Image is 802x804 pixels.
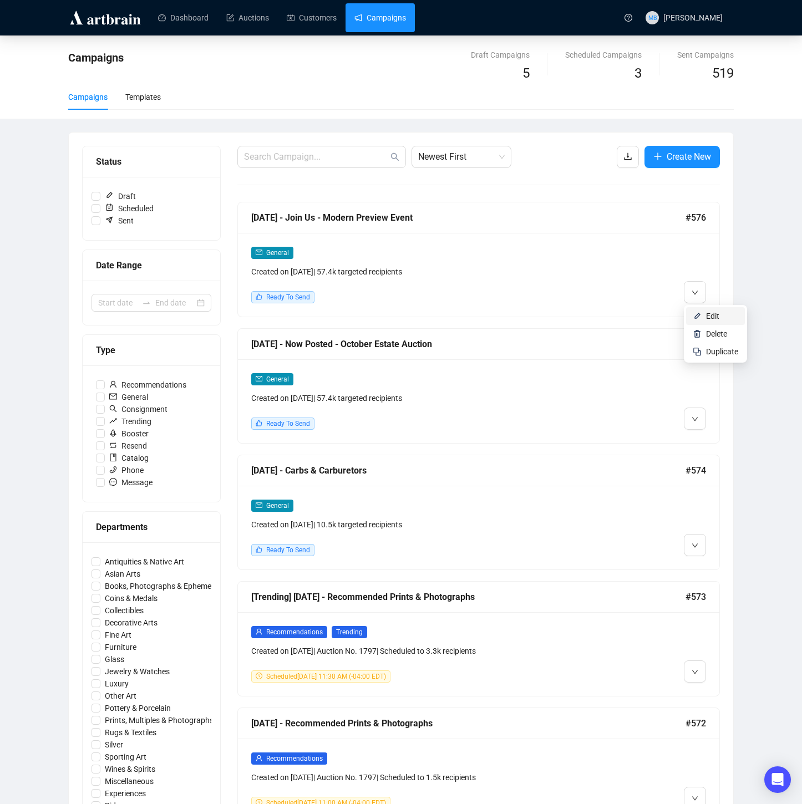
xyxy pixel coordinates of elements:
span: Miscellaneous [100,775,158,787]
span: phone [109,466,117,474]
span: #574 [686,464,706,477]
span: Scheduled [100,202,158,215]
a: Auctions [226,3,269,32]
span: swap-right [142,298,151,307]
span: Wines & Spirits [100,763,160,775]
span: [PERSON_NAME] [663,13,723,22]
span: book [109,454,117,461]
div: [Trending] [DATE] - Recommended Prints & Photographs [251,590,686,604]
div: Created on [DATE] | 57.4k targeted recipients [251,392,591,404]
span: mail [256,249,262,256]
img: svg+xml;base64,PHN2ZyB4bWxucz0iaHR0cDovL3d3dy53My5vcmcvMjAwMC9zdmciIHhtbG5zOnhsaW5rPSJodHRwOi8vd3... [693,329,702,338]
div: Status [96,155,207,169]
div: Draft Campaigns [471,49,530,61]
span: Create New [667,150,711,164]
div: Open Intercom Messenger [764,766,791,793]
a: [Trending] [DATE] - Recommended Prints & Photographs#573userRecommendationsTrendingCreated on [DA... [237,581,720,696]
span: General [266,249,289,257]
span: Books, Photographs & Ephemera [100,580,223,592]
span: Antiquities & Native Art [100,556,189,568]
span: #576 [686,211,706,225]
span: Prints, Multiples & Photographs [100,714,218,726]
span: down [692,416,698,423]
span: Campaigns [68,51,124,64]
span: search [109,405,117,413]
span: user [256,628,262,635]
div: [DATE] - Recommended Prints & Photographs [251,716,686,730]
span: Sporting Art [100,751,151,763]
span: Recommendations [266,755,323,762]
span: Trending [332,626,367,638]
span: mail [256,375,262,382]
span: question-circle [625,14,632,22]
span: Resend [105,440,151,452]
img: svg+xml;base64,PHN2ZyB4bWxucz0iaHR0cDovL3d3dy53My5vcmcvMjAwMC9zdmciIHhtbG5zOnhsaW5rPSJodHRwOi8vd3... [693,312,702,320]
span: down [692,669,698,675]
span: Scheduled [DATE] 11:30 AM (-04:00 EDT) [266,673,386,680]
span: Consignment [105,403,172,415]
div: Scheduled Campaigns [565,49,642,61]
a: Campaigns [354,3,406,32]
a: [DATE] - Join Us - Modern Preview Event#576mailGeneralCreated on [DATE]| 57.4k targeted recipient... [237,202,720,317]
span: down [692,289,698,296]
span: Newest First [418,146,505,167]
span: Duplicate [706,347,738,356]
span: MB [648,13,657,22]
div: Created on [DATE] | Auction No. 1797 | Scheduled to 3.3k recipients [251,645,591,657]
div: [DATE] - Join Us - Modern Preview Event [251,211,686,225]
span: mail [109,393,117,400]
div: Created on [DATE] | 57.4k targeted recipients [251,266,591,278]
span: like [256,293,262,300]
span: Silver [100,739,128,751]
input: Search Campaign... [244,150,388,164]
span: General [266,375,289,383]
span: mail [256,502,262,508]
span: Decorative Arts [100,617,162,629]
div: Templates [125,91,161,103]
span: 519 [712,65,734,81]
div: Departments [96,520,207,534]
span: to [142,298,151,307]
span: Ready To Send [266,420,310,428]
a: Customers [287,3,337,32]
span: Other Art [100,690,141,702]
span: download [623,152,632,161]
span: Sent [100,215,138,227]
span: Trending [105,415,156,428]
span: #572 [686,716,706,730]
div: Date Range [96,258,207,272]
span: message [109,478,117,486]
span: Draft [100,190,140,202]
span: plus [653,152,662,161]
span: rocket [109,429,117,437]
span: General [266,502,289,510]
div: Type [96,343,207,357]
input: Start date [98,297,138,309]
span: #573 [686,590,706,604]
span: Furniture [100,641,141,653]
span: down [692,542,698,549]
div: Created on [DATE] | 10.5k targeted recipients [251,518,591,531]
a: [DATE] - Carbs & Carburetors#574mailGeneralCreated on [DATE]| 10.5k targeted recipientslikeReady ... [237,455,720,570]
span: Jewelry & Watches [100,665,174,678]
div: [DATE] - Carbs & Carburetors [251,464,686,477]
span: Luxury [100,678,133,690]
span: Message [105,476,157,488]
span: Rugs & Textiles [100,726,161,739]
span: Experiences [100,787,150,800]
span: 3 [635,65,642,81]
span: rise [109,417,117,425]
span: Edit [706,312,719,320]
a: Dashboard [158,3,209,32]
span: search [390,152,399,161]
span: 5 [522,65,530,81]
span: Recommendations [105,379,191,391]
span: Glass [100,653,129,665]
img: logo [68,9,143,27]
a: [DATE] - Now Posted - October Estate Auction#575mailGeneralCreated on [DATE]| 57.4k targeted reci... [237,328,720,444]
span: General [105,391,153,403]
span: user [256,755,262,761]
button: Create New [644,146,720,168]
span: Delete [706,329,727,338]
span: Ready To Send [266,293,310,301]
